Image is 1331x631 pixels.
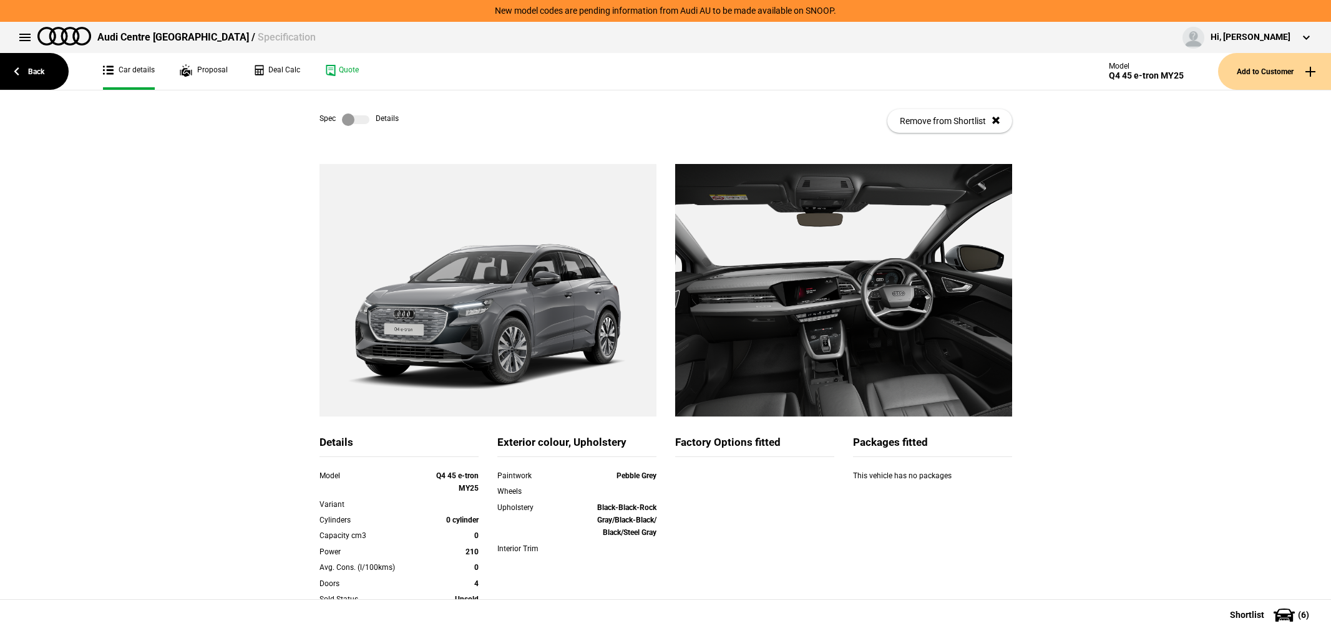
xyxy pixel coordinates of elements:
strong: 0 [474,531,479,540]
strong: Pebble Grey [617,471,656,480]
div: Wheels [497,485,561,498]
div: Interior Trim [497,542,561,555]
div: Model [319,470,415,482]
strong: 4 [474,579,479,588]
div: Cylinders [319,514,415,526]
strong: Unsold [455,595,479,604]
img: audi.png [37,27,91,46]
span: Shortlist [1230,610,1264,619]
div: Packages fitted [853,435,1012,457]
a: Proposal [180,53,228,90]
div: Doors [319,577,415,590]
strong: 0 [474,563,479,572]
div: Details [319,435,479,457]
a: Deal Calc [253,53,300,90]
strong: 0 cylinder [446,516,479,524]
div: Avg. Cons. (l/100kms) [319,561,415,574]
div: Model [1109,62,1184,70]
span: Specification [258,31,316,43]
button: Remove from Shortlist [887,109,1012,133]
div: Power [319,546,415,558]
strong: Black-Black-Rock Gray/Black-Black/ Black/Steel Gray [597,503,656,537]
a: Quote [325,53,359,90]
div: Audi Centre [GEOGRAPHIC_DATA] / [97,31,316,44]
button: Shortlist(6) [1211,599,1331,630]
div: Hi, [PERSON_NAME] [1211,31,1290,44]
div: Exterior colour, Upholstery [497,435,656,457]
div: Paintwork [497,470,561,482]
strong: 210 [466,547,479,556]
div: This vehicle has no packages [853,470,1012,494]
div: Q4 45 e-tron MY25 [1109,70,1184,81]
span: ( 6 ) [1298,610,1309,619]
div: Factory Options fitted [675,435,834,457]
div: Upholstery [497,501,561,514]
a: Car details [103,53,155,90]
div: Capacity cm3 [319,529,415,542]
button: Add to Customer [1218,53,1331,90]
div: Variant [319,498,415,511]
strong: Q4 45 e-tron MY25 [436,471,479,493]
div: Spec Details [319,113,399,126]
div: Sold Status [319,593,415,605]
